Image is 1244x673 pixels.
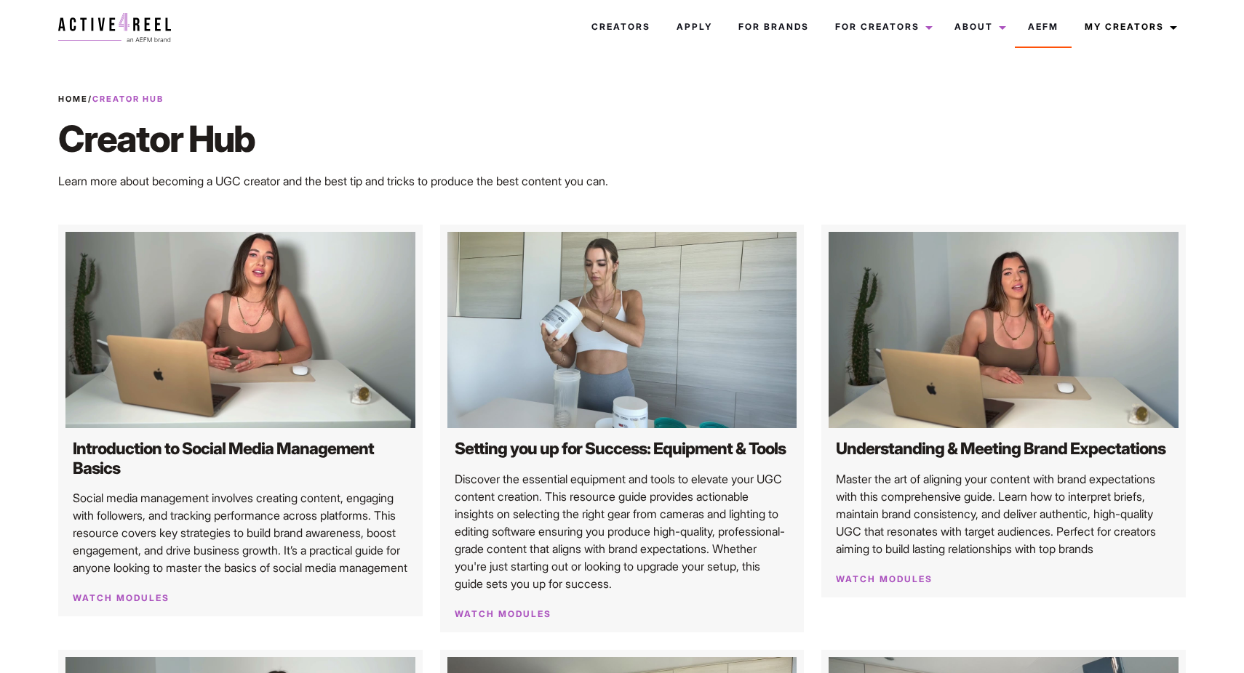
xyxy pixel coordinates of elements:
[663,7,725,47] a: Apply
[58,13,171,42] img: a4r-logo.svg
[92,94,164,104] strong: Creator Hub
[58,93,164,105] span: /
[725,7,822,47] a: For Brands
[58,94,88,104] a: Home
[1015,7,1072,47] a: AEFM
[836,470,1171,557] p: Master the art of aligning your content with brand expectations with this comprehensive guide. Le...
[65,232,415,428] img: Video Thumbnail
[455,470,789,592] p: Discover the essential equipment and tools to elevate your UGC content creation. This resource gu...
[829,232,1178,428] img: Video Thumbnail
[941,7,1015,47] a: About
[836,439,1171,459] h2: Understanding & Meeting Brand Expectations
[58,117,804,161] h1: Creator Hub
[1072,7,1186,47] a: My Creators
[578,7,663,47] a: Creators
[73,592,170,603] a: Watch Modules
[447,232,797,428] img: Video Thumbnail
[73,439,407,478] h2: Introduction to Social Media Management Basics
[455,439,789,459] h2: Setting you up for Success: Equipment & Tools
[836,573,933,584] a: Watch Modules
[455,608,551,619] a: Watch Modules
[58,172,804,190] p: Learn more about becoming a UGC creator and the best tip and tricks to produce the best content y...
[73,489,407,576] p: Social media management involves creating content, engaging with followers, and tracking performa...
[822,7,941,47] a: For Creators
